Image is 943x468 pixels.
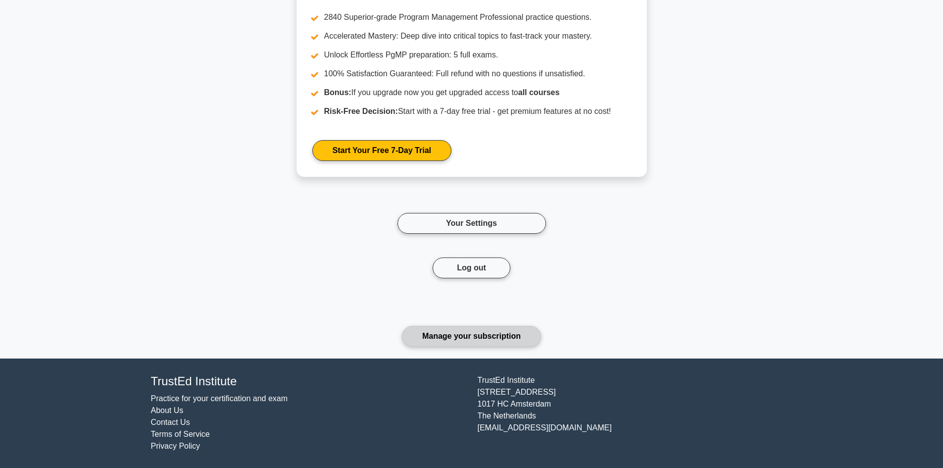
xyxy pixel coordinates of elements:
a: Terms of Service [151,430,210,438]
a: Start Your Free 7-Day Trial [312,140,451,161]
button: Log out [433,258,510,278]
h4: TrustEd Institute [151,374,466,389]
a: Your Settings [397,213,546,234]
a: Manage your subscription [402,326,541,347]
a: Contact Us [151,418,190,426]
a: Practice for your certification and exam [151,394,288,403]
div: TrustEd Institute [STREET_ADDRESS] 1017 HC Amsterdam The Netherlands [EMAIL_ADDRESS][DOMAIN_NAME] [472,374,798,452]
a: Privacy Policy [151,442,200,450]
a: About Us [151,406,184,415]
